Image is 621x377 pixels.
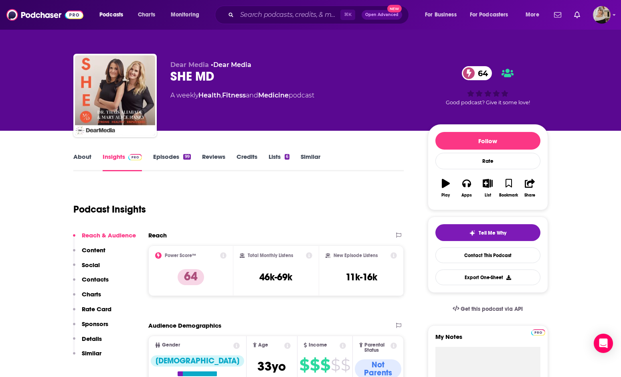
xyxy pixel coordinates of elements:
a: Episodes99 [153,153,190,171]
h2: Reach [148,231,167,239]
button: Open AdvancedNew [362,10,402,20]
button: Bookmark [498,174,519,203]
a: Pro website [531,328,545,336]
h3: 11k-16k [346,271,377,283]
a: 64 [462,66,492,80]
button: Content [73,246,105,261]
button: Apps [456,174,477,203]
h3: 46k-69k [259,271,292,283]
span: For Business [425,9,457,20]
a: Fitness [222,91,246,99]
img: tell me why sparkle [469,230,475,236]
div: A weekly podcast [170,91,314,100]
div: Search podcasts, credits, & more... [223,6,417,24]
div: Bookmark [499,193,518,198]
button: Play [435,174,456,203]
a: Medicine [258,91,289,99]
a: About [73,153,91,171]
p: Sponsors [82,320,108,328]
span: 64 [470,66,492,80]
span: ⌘ K [340,10,355,20]
button: Charts [73,290,101,305]
div: Rate [435,153,540,169]
div: Apps [461,193,472,198]
div: 64Good podcast? Give it some love! [428,61,548,111]
span: More [526,9,539,20]
div: Share [524,193,535,198]
span: and [246,91,258,99]
a: Health [198,91,221,99]
button: Follow [435,132,540,150]
p: Reach & Audience [82,231,136,239]
div: [DEMOGRAPHIC_DATA] [151,355,244,367]
img: Podchaser Pro [531,329,545,336]
span: New [387,5,402,12]
p: Contacts [82,276,109,283]
button: Sponsors [73,320,108,335]
span: $ [341,359,350,371]
span: Open Advanced [365,13,398,17]
span: $ [320,359,330,371]
button: open menu [465,8,520,21]
span: Logged in as angelabaggetta [593,6,611,24]
span: Monitoring [171,9,199,20]
span: Income [309,343,327,348]
div: List [485,193,491,198]
button: open menu [520,8,549,21]
p: Similar [82,349,101,357]
img: Podchaser - Follow, Share and Rate Podcasts [6,7,83,22]
span: Tell Me Why [479,230,506,236]
a: Reviews [202,153,225,171]
button: Contacts [73,276,109,290]
h2: Total Monthly Listens [248,253,293,258]
button: List [477,174,498,203]
button: Similar [73,349,101,364]
div: 6 [285,154,289,160]
button: tell me why sparkleTell Me Why [435,224,540,241]
p: Content [82,246,105,254]
button: open menu [165,8,210,21]
a: Contact This Podcast [435,247,540,263]
button: Show profile menu [593,6,611,24]
span: Good podcast? Give it some love! [446,99,530,105]
button: Social [73,261,100,276]
button: open menu [419,8,467,21]
h2: Power Score™ [165,253,196,258]
img: Podchaser Pro [128,154,142,160]
span: For Podcasters [470,9,508,20]
a: Dear Media [213,61,251,69]
span: , [221,91,222,99]
button: Share [519,174,540,203]
p: Details [82,335,102,343]
img: SHE MD [75,55,155,136]
span: Charts [138,9,155,20]
a: Show notifications dropdown [571,8,583,22]
span: $ [299,359,309,371]
div: Open Intercom Messenger [594,334,613,353]
a: Show notifications dropdown [551,8,564,22]
a: Get this podcast via API [446,299,530,319]
a: Similar [301,153,320,171]
div: 99 [183,154,190,160]
a: Credits [237,153,257,171]
label: My Notes [435,333,540,347]
button: Details [73,335,102,350]
span: $ [310,359,320,371]
h2: Audience Demographics [148,322,221,329]
input: Search podcasts, credits, & more... [237,8,340,21]
span: Podcasts [99,9,123,20]
span: 33 yo [257,359,286,374]
p: Rate Card [82,305,111,313]
a: InsightsPodchaser Pro [103,153,142,171]
p: Charts [82,290,101,298]
button: Reach & Audience [73,231,136,246]
p: Social [82,261,100,269]
a: Lists6 [269,153,289,171]
span: • [211,61,251,69]
span: Dear Media [170,61,209,69]
img: User Profile [593,6,611,24]
button: Rate Card [73,305,111,320]
span: Gender [162,343,180,348]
